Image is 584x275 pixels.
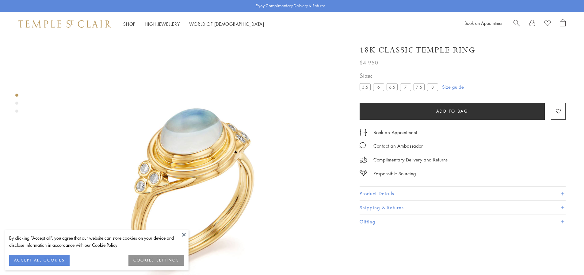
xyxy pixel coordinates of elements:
[360,103,545,120] button: Add to bag
[145,21,180,27] a: High JewelleryHigh Jewellery
[387,83,398,91] label: 6.5
[360,201,566,215] button: Shipping & Returns
[360,187,566,200] button: Product Details
[544,19,551,29] a: View Wishlist
[560,19,566,29] a: Open Shopping Bag
[414,83,425,91] label: 7.5
[189,21,264,27] a: World of [DEMOGRAPHIC_DATA]World of [DEMOGRAPHIC_DATA]
[373,129,417,136] a: Book an Appointment
[123,21,136,27] a: ShopShop
[464,20,504,26] a: Book an Appointment
[360,170,367,176] img: icon_sourcing.svg
[427,83,438,91] label: 8
[373,142,423,150] div: Contact an Ambassador
[360,129,367,136] img: icon_appointment.svg
[123,20,264,28] nav: Main navigation
[360,142,366,148] img: MessageIcon-01_2.svg
[373,83,384,91] label: 6
[513,19,520,29] a: Search
[128,255,184,266] button: COOKIES SETTINGS
[360,45,475,56] h1: 18K Classic Temple Ring
[256,3,325,9] p: Enjoy Complimentary Delivery & Returns
[360,215,566,229] button: Gifting
[9,255,70,266] button: ACCEPT ALL COOKIES
[400,83,411,91] label: 7
[360,83,371,91] label: 5.5
[442,84,464,90] a: Size guide
[9,234,184,249] div: By clicking “Accept all”, you agree that our website can store cookies on your device and disclos...
[373,156,448,164] p: Complimentary Delivery and Returns
[360,71,441,81] span: Size:
[373,170,416,177] div: Responsible Sourcing
[15,92,18,118] div: Product gallery navigation
[436,108,468,114] span: Add to bag
[553,246,578,269] iframe: Gorgias live chat messenger
[360,59,378,67] span: $4,950
[360,156,367,164] img: icon_delivery.svg
[18,20,111,28] img: Temple St. Clair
